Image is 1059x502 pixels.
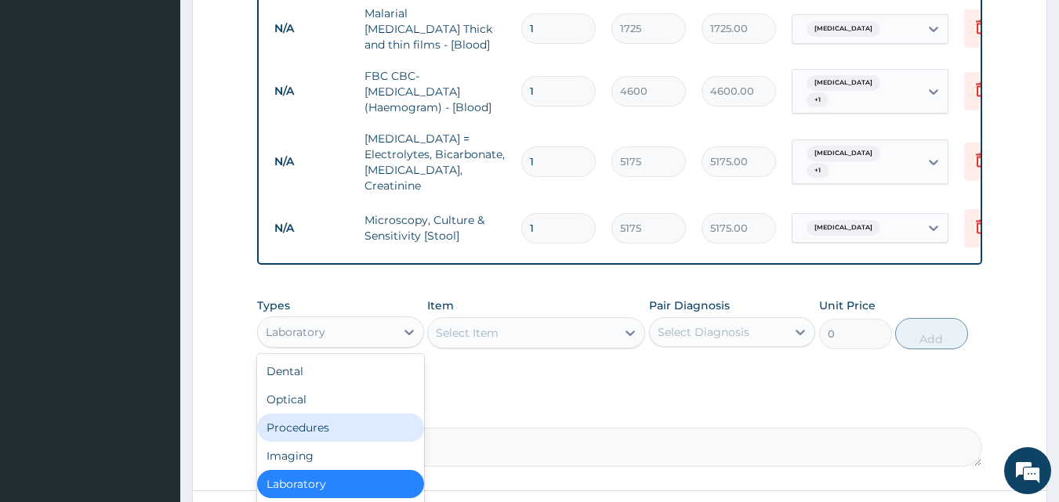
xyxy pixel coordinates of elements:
[257,442,424,470] div: Imaging
[895,318,968,349] button: Add
[257,470,424,498] div: Laboratory
[807,146,880,161] span: [MEDICAL_DATA]
[658,324,749,340] div: Select Diagnosis
[807,92,829,108] span: + 1
[436,325,499,341] div: Select Item
[649,298,730,313] label: Pair Diagnosis
[8,335,299,390] textarea: Type your message and hit 'Enter'
[29,78,63,117] img: d_794563401_company_1708531726252_794563401
[357,204,513,251] td: Microscopy, Culture & Sensitivity [Stool]
[266,324,325,340] div: Laboratory
[82,88,263,108] div: Chat with us now
[257,8,295,45] div: Minimize live chat window
[807,220,880,236] span: [MEDICAL_DATA]
[257,357,424,385] div: Dental
[807,21,880,37] span: [MEDICAL_DATA]
[819,298,876,313] label: Unit Price
[267,147,357,176] td: N/A
[357,60,513,123] td: FBC CBC-[MEDICAL_DATA] (Haemogram) - [Blood]
[257,299,290,312] label: Types
[357,123,513,201] td: [MEDICAL_DATA] = Electrolytes, Bicarbonate, [MEDICAL_DATA], Creatinine
[267,14,357,43] td: N/A
[807,163,829,179] span: + 1
[427,298,454,313] label: Item
[91,151,216,309] span: We're online!
[267,214,357,243] td: N/A
[257,406,983,419] label: Comment
[257,385,424,414] div: Optical
[267,77,357,106] td: N/A
[257,414,424,442] div: Procedures
[807,75,880,91] span: [MEDICAL_DATA]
